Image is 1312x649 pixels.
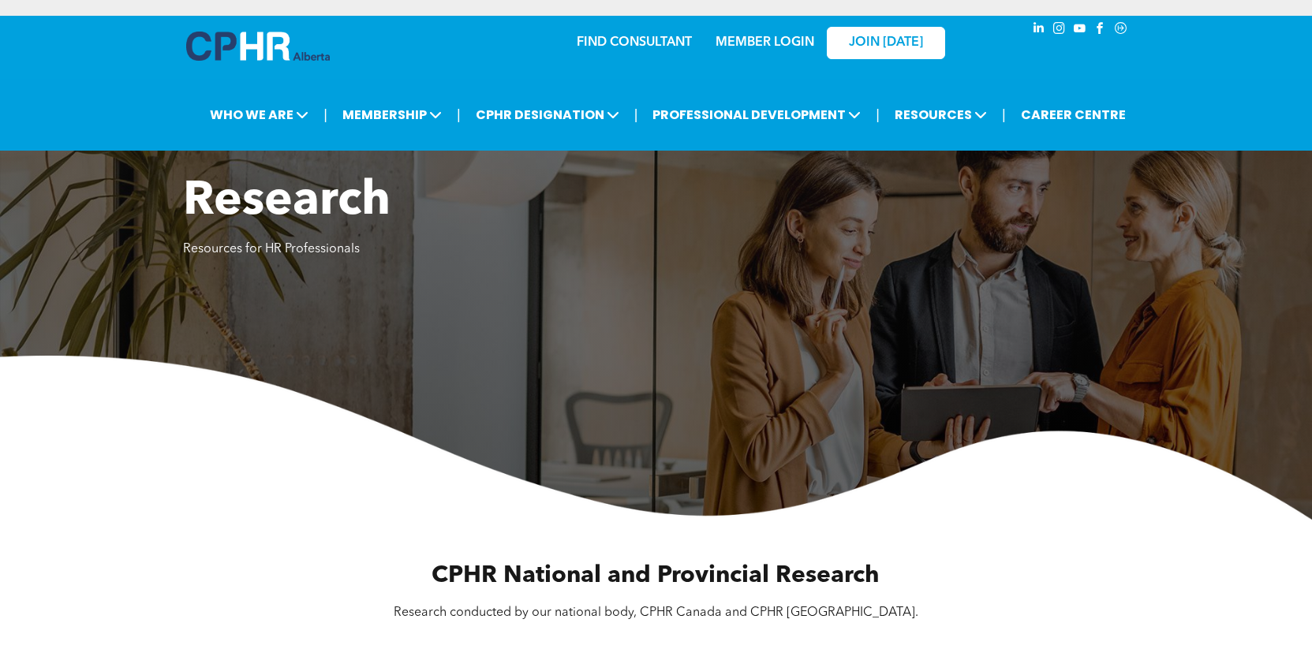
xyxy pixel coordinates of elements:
a: JOIN [DATE] [827,27,945,59]
span: PROFESSIONAL DEVELOPMENT [648,100,865,129]
span: CPHR National and Provincial Research [432,564,880,587]
a: Social network [1112,20,1130,41]
a: MEMBER LOGIN [716,36,814,49]
span: MEMBERSHIP [338,100,447,129]
a: CAREER CENTRE [1016,100,1131,129]
a: FIND CONSULTANT [577,36,692,49]
span: RESOURCES [890,100,992,129]
span: Research conducted by our national body, CPHR Canada and CPHR [GEOGRAPHIC_DATA]. [394,606,918,619]
li: | [634,99,638,131]
span: CPHR DESIGNATION [471,100,624,129]
img: A blue and white logo for cp alberta [186,32,330,61]
span: Research [183,178,391,226]
li: | [323,99,327,131]
a: linkedin [1030,20,1048,41]
span: Resources for HR Professionals [183,243,360,255]
a: youtube [1071,20,1089,41]
li: | [876,99,880,131]
span: WHO WE ARE [205,100,313,129]
a: facebook [1092,20,1109,41]
li: | [457,99,461,131]
span: JOIN [DATE] [849,35,923,50]
a: instagram [1051,20,1068,41]
li: | [1002,99,1006,131]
